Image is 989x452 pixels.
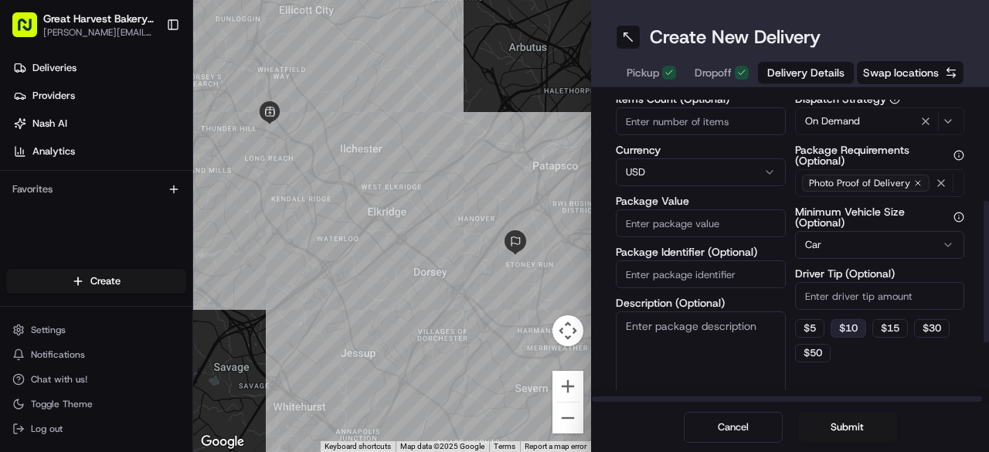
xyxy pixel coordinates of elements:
p: Welcome 👋 [15,62,281,87]
div: We're available if you need us! [70,163,212,175]
span: Log out [31,423,63,435]
span: Settings [31,324,66,336]
button: [PERSON_NAME][EMAIL_ADDRESS][DOMAIN_NAME] [43,26,154,39]
img: Wisdom Oko [15,225,40,255]
span: [PERSON_NAME] [PERSON_NAME] [48,281,205,294]
label: Package Identifier (Optional) [616,246,786,257]
button: Zoom out [552,403,583,433]
a: Terms [494,442,515,450]
label: Items Count (Optional) [616,93,786,104]
a: Providers [6,83,192,108]
span: Analytics [32,144,75,158]
img: Google [197,432,248,452]
button: Great Harvest Bakery - [GEOGRAPHIC_DATA] [43,11,154,26]
button: $50 [795,344,831,362]
span: • [168,240,173,252]
button: $30 [914,319,950,338]
button: Map camera controls [552,315,583,346]
a: Analytics [6,139,192,164]
span: Create [90,274,121,288]
div: Favorites [6,177,186,202]
label: Description (Optional) [616,297,786,308]
span: Deliveries [32,61,76,75]
label: Dispatch Strategy [795,93,965,104]
button: Swap locations [856,60,964,85]
button: $10 [831,319,866,338]
button: Start new chat [263,152,281,171]
button: Cancel [684,412,783,443]
span: • [208,281,213,294]
a: Deliveries [6,56,192,80]
label: Package Value [616,195,786,206]
button: On Demand [795,107,965,135]
button: Package Requirements (Optional) [953,150,964,161]
span: Photo Proof of Delivery [809,177,910,189]
span: [DATE] [176,240,208,252]
span: Pylon [154,338,187,349]
button: Zoom in [552,371,583,402]
button: Create [6,269,186,294]
button: See all [240,198,281,216]
span: Toggle Theme [31,398,93,410]
button: Log out [6,418,186,440]
a: Nash AI [6,111,192,136]
button: Chat with us! [6,369,186,390]
button: Great Harvest Bakery - [GEOGRAPHIC_DATA][PERSON_NAME][EMAIL_ADDRESS][DOMAIN_NAME] [6,6,160,43]
img: 1736555255976-a54dd68f-1ca7-489b-9aae-adbdc363a1c4 [31,240,43,253]
a: Powered byPylon [109,337,187,349]
button: $15 [872,319,908,338]
label: Currency [616,144,786,155]
span: Notifications [31,348,85,361]
span: Dropoff [695,65,732,80]
a: Report a map error [525,442,586,450]
span: Pickup [627,65,659,80]
span: Chat with us! [31,373,87,386]
img: Joana Marie Avellanoza [15,267,40,291]
img: 8571987876998_91fb9ceb93ad5c398215_72.jpg [32,148,60,175]
span: Delivery Details [767,65,845,80]
input: Enter driver tip amount [795,282,965,310]
a: Open this area in Google Maps (opens a new window) [197,432,248,452]
button: Notifications [6,344,186,365]
button: Keyboard shortcuts [325,441,391,452]
button: Minimum Vehicle Size (Optional) [953,212,964,223]
span: [DATE] [216,281,248,294]
input: Enter number of items [616,107,786,135]
img: Nash [15,15,46,46]
button: Settings [6,319,186,341]
img: 1736555255976-a54dd68f-1ca7-489b-9aae-adbdc363a1c4 [31,282,43,294]
div: Past conversations [15,201,99,213]
span: Map data ©2025 Google [400,442,484,450]
input: Enter package identifier [616,260,786,288]
label: Minimum Vehicle Size (Optional) [795,206,965,228]
span: Wisdom [PERSON_NAME] [48,240,165,252]
label: Driver Tip (Optional) [795,268,965,279]
span: On Demand [805,114,860,128]
button: Toggle Theme [6,393,186,415]
input: Enter package value [616,209,786,237]
button: Submit [798,412,897,443]
input: Clear [40,100,255,116]
label: Package Requirements (Optional) [795,144,965,166]
span: Swap locations [863,65,939,80]
span: Nash AI [32,117,67,131]
button: $5 [795,319,824,338]
h1: Create New Delivery [650,25,821,49]
div: Start new chat [70,148,253,163]
button: Photo Proof of Delivery [795,169,965,197]
span: Providers [32,89,75,103]
img: 1736555255976-a54dd68f-1ca7-489b-9aae-adbdc363a1c4 [15,148,43,175]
